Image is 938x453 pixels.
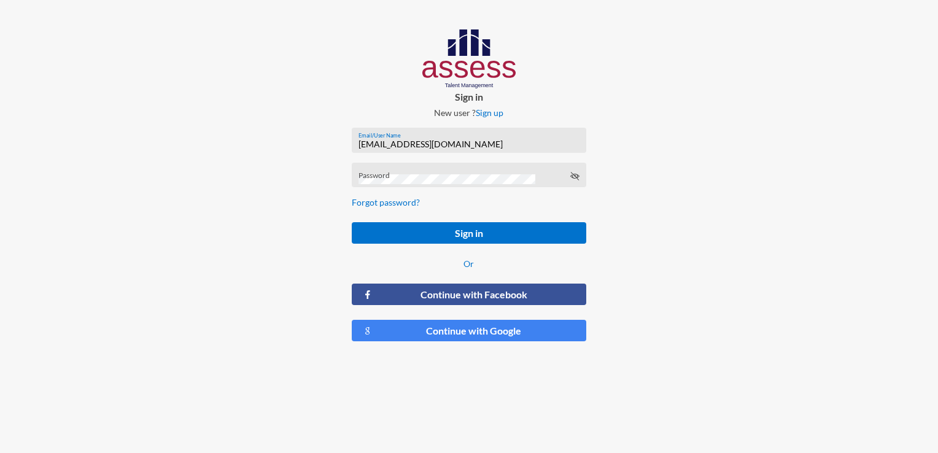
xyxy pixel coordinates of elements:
[352,197,420,207] a: Forgot password?
[359,139,579,149] input: Email/User Name
[352,258,586,269] p: Or
[422,29,516,88] img: AssessLogoo.svg
[476,107,503,118] a: Sign up
[342,91,595,103] p: Sign in
[352,222,586,244] button: Sign in
[342,107,595,118] p: New user ?
[352,320,586,341] button: Continue with Google
[352,284,586,305] button: Continue with Facebook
